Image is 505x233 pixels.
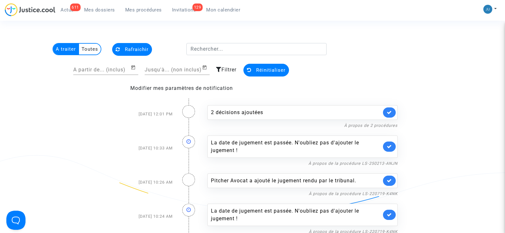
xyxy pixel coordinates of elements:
span: Mes procédures [125,7,162,13]
div: La date de jugement est passée. N'oubliez pas d'ajouter le jugement ! [211,207,381,222]
a: 129Invitations [167,5,201,15]
a: Mes procédures [120,5,167,15]
span: Invitations [172,7,196,13]
a: À propos de la procédure LS-220719-K4NK [309,191,398,196]
img: 5a1477657f894e90ed302d2948cf88b6 [483,5,492,14]
button: Open calendar [202,64,210,71]
div: 129 [192,4,203,11]
span: Rafraichir [125,47,148,52]
div: Pitcher Avocat a ajouté le jugement rendu par le tribunal. [211,177,381,185]
div: 611 [70,4,81,11]
a: À propos de la procédure LS-250213-ANJN [308,161,398,166]
button: Open calendar [131,64,138,71]
input: Rechercher... [186,43,327,55]
iframe: Help Scout Beacon - Open [6,211,25,230]
span: Mes dossiers [84,7,115,13]
img: jc-logo.svg [5,3,55,16]
div: La date de jugement est passée. N'oubliez pas d'ajouter le jugement ! [211,139,381,154]
button: Réinitialiser [243,64,289,76]
a: Mon calendrier [201,5,245,15]
a: Modifier mes paramètres de notification [130,85,233,91]
div: [DATE] 12:01 PM [103,99,177,129]
span: Mon calendrier [206,7,240,13]
button: Rafraichir [112,43,152,56]
div: [DATE] 10:26 AM [103,167,177,197]
a: Mes dossiers [79,5,120,15]
multi-toggle-item: Toutes [79,44,101,55]
a: À propos de 2 procédures [344,123,398,128]
div: 2 décisions ajoutées [211,109,381,116]
a: 611Actus [55,5,79,15]
multi-toggle-item: A traiter [53,44,79,55]
div: [DATE] 10:33 AM [103,129,177,167]
span: Actus [61,7,74,13]
span: Filtrer [221,67,236,73]
span: Réinitialiser [256,67,285,73]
